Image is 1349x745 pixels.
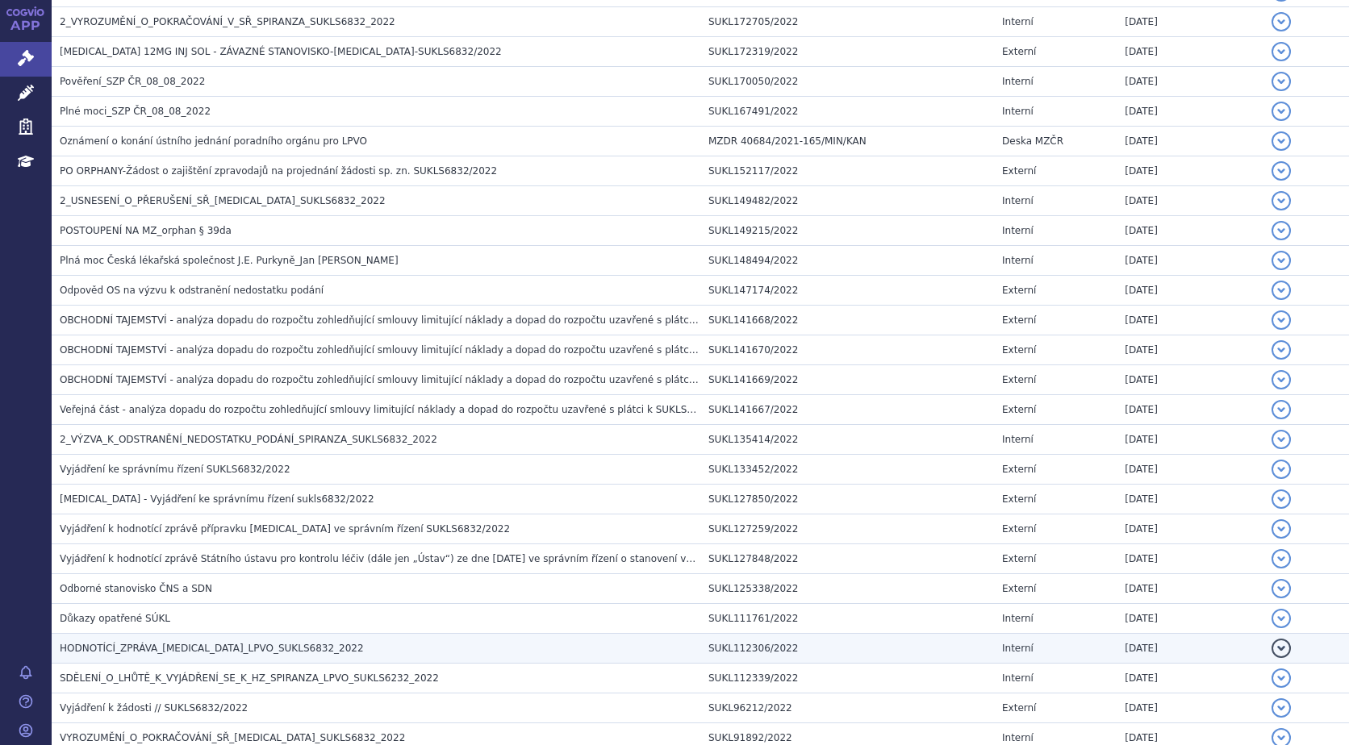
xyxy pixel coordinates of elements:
[1002,285,1036,296] span: Externí
[700,425,994,455] td: SUKL135414/2022
[60,672,439,684] span: SDĚLENÍ_O_LHŮTĚ_K_VYJÁDŘENÍ_SE_K_HZ_SPIRANZA_LPVO_SUKLS6232_2022
[1272,519,1291,539] button: detail
[1272,72,1291,91] button: detail
[1117,216,1263,246] td: [DATE]
[700,246,994,276] td: SUKL148494/2022
[1272,221,1291,240] button: detail
[1272,668,1291,688] button: detail
[60,165,497,177] span: PO ORPHANY-Žádost o zajištění zpravodajů na projednání žádosti sp. zn. SUKLS6832/2022
[700,335,994,365] td: SUKL141670/2022
[60,583,212,594] span: Odborné stanovisko ČNS a SDN
[1002,344,1036,356] span: Externí
[1002,613,1034,624] span: Interní
[1117,186,1263,216] td: [DATE]
[1272,12,1291,31] button: detail
[60,16,395,27] span: 2_VYROZUMĚNÍ_O_POKRAČOVÁNÍ_V_SŘ_SPIRANZA_SUKLS6832_2022
[1117,634,1263,664] td: [DATE]
[1002,464,1036,475] span: Externí
[1002,76,1034,87] span: Interní
[700,514,994,544] td: SUKL127259/2022
[1117,7,1263,37] td: [DATE]
[1272,489,1291,509] button: detail
[700,127,994,156] td: MZDR 40684/2021-165/MIN/KAN
[1002,732,1034,743] span: Interní
[60,195,386,206] span: 2_USNESENÍ_O_PŘERUŠENÍ_SŘ_SPINRAZA_SUKLS6832_2022
[60,76,205,87] span: Pověření_SZP ČR_08_08_2022
[1002,404,1036,415] span: Externí
[1002,135,1063,147] span: Deska MZČR
[700,485,994,514] td: SUKL127850/2022
[1117,395,1263,425] td: [DATE]
[1272,400,1291,419] button: detail
[1002,16,1034,27] span: Interní
[1002,523,1036,535] span: Externí
[700,7,994,37] td: SUKL172705/2022
[1117,127,1263,156] td: [DATE]
[1002,314,1036,326] span: Externí
[700,365,994,395] td: SUKL141669/2022
[60,702,248,714] span: Vyjádření k žádosti // SUKLS6832/2022
[60,613,170,624] span: Důkazy opatřené SÚKL
[1117,97,1263,127] td: [DATE]
[1002,702,1036,714] span: Externí
[700,67,994,97] td: SUKL170050/2022
[1272,698,1291,718] button: detail
[1002,255,1034,266] span: Interní
[1117,425,1263,455] td: [DATE]
[700,156,994,186] td: SUKL152117/2022
[1117,306,1263,335] td: [DATE]
[1002,374,1036,385] span: Externí
[1002,46,1036,57] span: Externí
[700,604,994,634] td: SUKL111761/2022
[700,395,994,425] td: SUKL141667/2022
[60,523,510,535] span: Vyjádření k hodnotící zprávě přípravku SPINRAZA ve správním řízení SUKLS6832/2022
[1272,460,1291,479] button: detail
[60,732,405,743] span: VYROZUMĚNÍ_O_POKRAČOVÁNÍ_SŘ_SPINRAZA_SUKLS6832_2022
[60,404,739,415] span: Veřejná část - analýza dopadu do rozpočtu zohledňující smlouvy limitující náklady a dopad do rozp...
[60,344,826,356] span: OBCHODNÍ TAJEMSTVÍ - analýza dopadu do rozpočtu zohledňující smlouvy limitující náklady a dopad d...
[1002,165,1036,177] span: Externí
[1117,664,1263,693] td: [DATE]
[1117,485,1263,514] td: [DATE]
[1272,579,1291,598] button: detail
[60,434,437,445] span: 2_VÝZVA_K_ODSTRANĚNÍ_NEDOSTATKU_PODÁNÍ_SPIRANZA_SUKLS6832_2022
[1117,246,1263,276] td: [DATE]
[1272,251,1291,270] button: detail
[700,276,994,306] td: SUKL147174/2022
[700,544,994,574] td: SUKL127848/2022
[1117,574,1263,604] td: [DATE]
[1002,643,1034,654] span: Interní
[1117,514,1263,544] td: [DATE]
[1002,583,1036,594] span: Externí
[1117,604,1263,634] td: [DATE]
[60,374,826,385] span: OBCHODNÍ TAJEMSTVÍ - analýza dopadu do rozpočtu zohledňující smlouvy limitující náklady a dopad d...
[60,135,367,147] span: Oznámení o konání ústního jednání poradního orgánu pro LPVO
[1002,195,1034,206] span: Interní
[1272,42,1291,61] button: detail
[700,216,994,246] td: SUKL149215/2022
[1272,549,1291,568] button: detail
[60,285,324,296] span: Odpověd OS na výzvu k odstranění nedostatku podání
[1002,225,1034,236] span: Interní
[1002,553,1036,564] span: Externí
[60,493,374,505] span: SPINRAZA - Vyjádření ke správnímu řízení sukls6832/2022
[60,225,232,236] span: POSTOUPENÍ NA MZ_orphan § 39da
[1002,672,1034,684] span: Interní
[700,455,994,485] td: SUKL133452/2022
[60,553,1319,564] span: Vyjádření k hodnotící zprávě Státního ústavu pro kontrolu léčiv (dále jen „Ústav“) ze dne 27. 5. ...
[700,574,994,604] td: SUKL125338/2022
[60,314,826,326] span: OBCHODNÍ TAJEMSTVÍ - analýza dopadu do rozpočtu zohledňující smlouvy limitující náklady a dopad d...
[700,97,994,127] td: SUKL167491/2022
[1272,191,1291,210] button: detail
[60,106,211,117] span: Plné moci_SZP ČR_08_08_2022
[1272,131,1291,151] button: detail
[60,255,399,266] span: Plná moc Česká lékařská společnost J.E. Purkyně_Jan Švihovec
[1117,156,1263,186] td: [DATE]
[1002,434,1034,445] span: Interní
[60,464,290,475] span: Vyjádření ke správnímu řízení SUKLS6832/2022
[60,643,364,654] span: HODNOTÍCÍ_ZPRÁVA_SPINRAZA_LPVO_SUKLS6832_2022
[700,634,994,664] td: SUKL112306/2022
[1002,106,1034,117] span: Interní
[1272,609,1291,628] button: detail
[1117,67,1263,97] td: [DATE]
